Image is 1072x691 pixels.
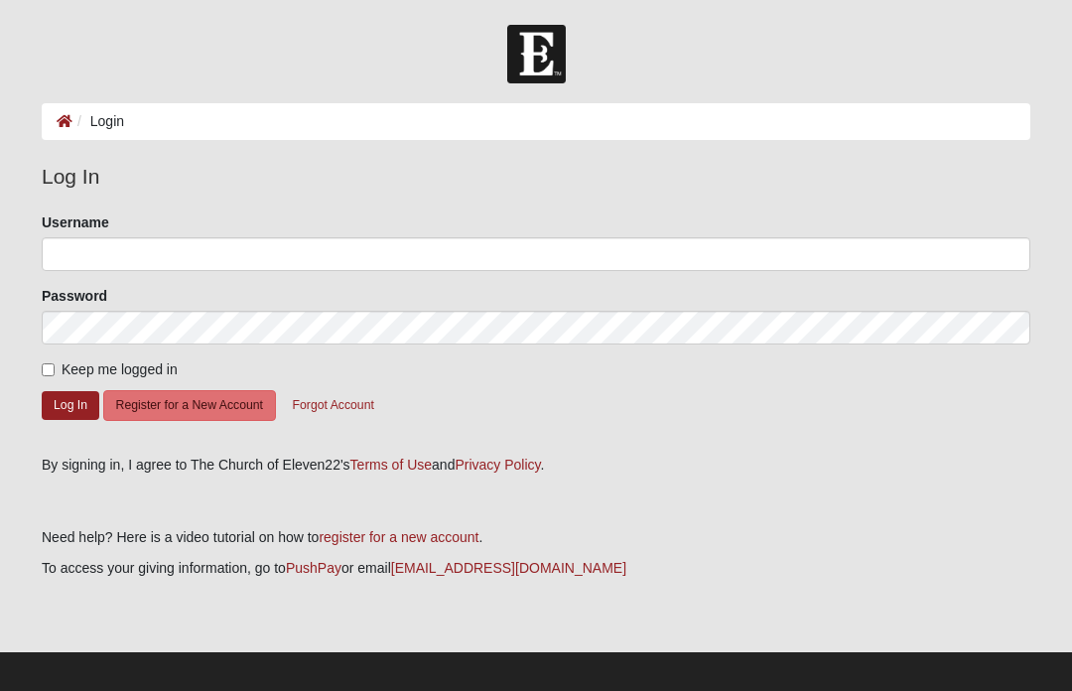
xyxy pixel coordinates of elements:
input: Keep me logged in [42,363,55,376]
span: Keep me logged in [62,361,178,377]
a: register for a new account [319,529,478,545]
legend: Log In [42,161,1030,193]
a: PushPay [286,560,341,576]
label: Password [42,286,107,306]
a: Terms of Use [350,457,432,473]
li: Login [72,111,124,132]
button: Register for a New Account [103,390,276,421]
button: Log In [42,391,99,420]
a: [EMAIL_ADDRESS][DOMAIN_NAME] [391,560,626,576]
button: Forgot Account [280,390,387,421]
p: Need help? Here is a video tutorial on how to . [42,527,1030,548]
label: Username [42,212,109,232]
p: To access your giving information, go to or email [42,558,1030,579]
img: Church of Eleven22 Logo [507,25,566,83]
div: By signing in, I agree to The Church of Eleven22's and . [42,455,1030,476]
a: Privacy Policy [455,457,540,473]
